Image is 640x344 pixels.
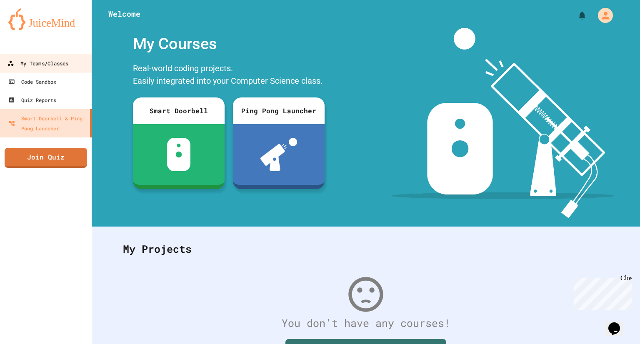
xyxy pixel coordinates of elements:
div: Smart Doorbell [133,97,225,124]
img: logo-orange.svg [8,8,83,30]
div: Code Sandbox [8,77,56,87]
img: ppl-with-ball.png [260,138,297,171]
div: My Notifications [562,8,589,22]
div: My Account [589,6,615,25]
div: You don't have any courses! [115,315,617,331]
a: Join Quiz [5,148,87,168]
div: Real-world coding projects. Easily integrated into your Computer Science class. [129,60,329,91]
img: banner-image-my-projects.png [391,28,615,218]
div: Ping Pong Launcher [233,97,325,124]
div: Smart Doorbell & Ping Pong Launcher [8,113,87,133]
iframe: chat widget [605,311,632,336]
iframe: chat widget [571,274,632,310]
div: My Projects [115,233,617,265]
img: sdb-white.svg [167,138,191,171]
div: My Courses [129,28,329,60]
div: Chat with us now!Close [3,3,57,53]
div: My Teams/Classes [7,58,68,69]
div: Quiz Reports [8,95,56,105]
